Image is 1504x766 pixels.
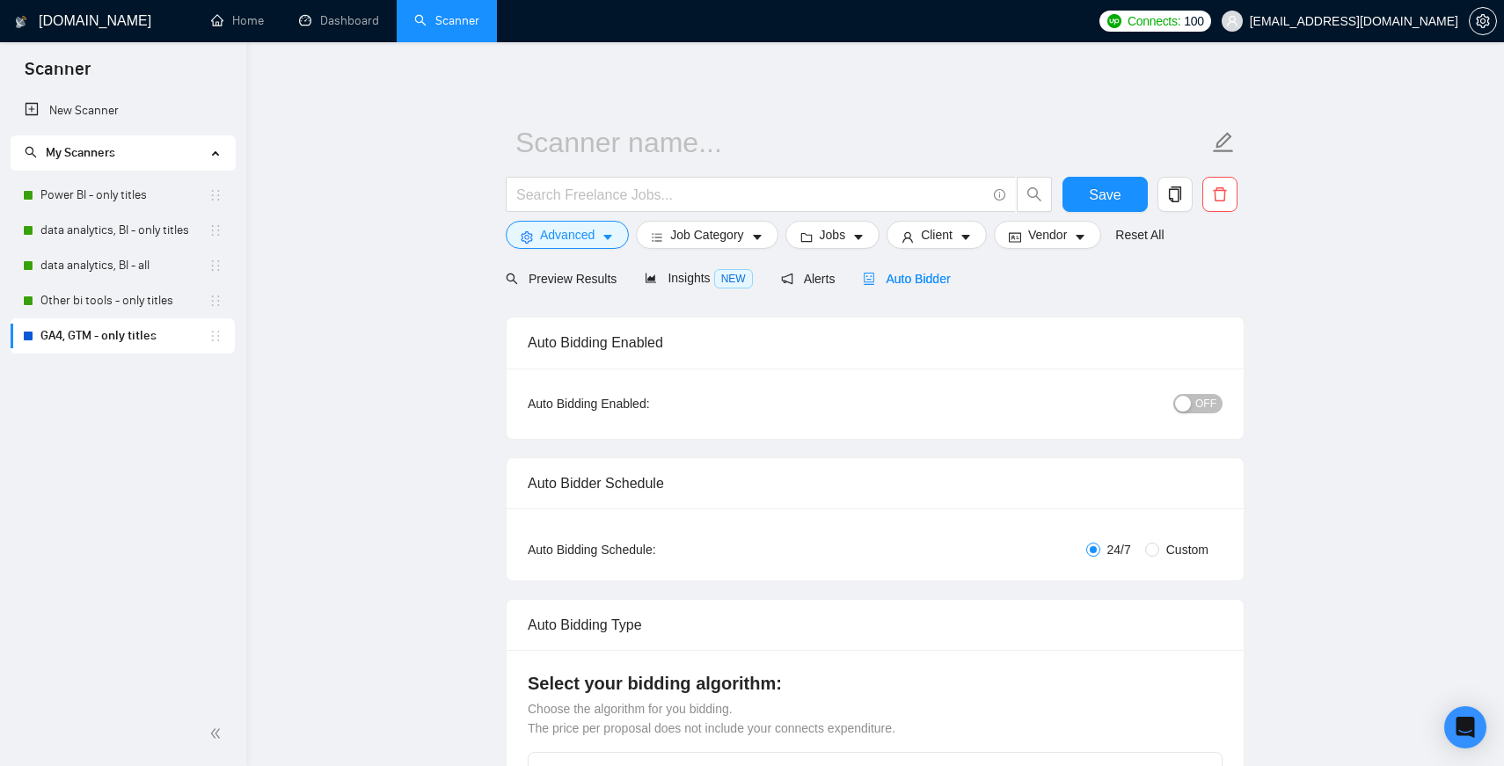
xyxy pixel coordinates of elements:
span: area-chart [645,272,657,284]
span: caret-down [602,230,614,244]
span: Advanced [540,225,595,244]
h4: Select your bidding algorithm: [528,671,1223,696]
span: Preview Results [506,272,617,286]
span: copy [1158,186,1192,202]
li: New Scanner [11,93,235,128]
a: searchScanner [414,13,479,28]
a: New Scanner [25,93,221,128]
span: search [1018,186,1051,202]
div: Auto Bidding Enabled: [528,394,759,413]
span: holder [208,329,223,343]
span: 24/7 [1100,540,1138,559]
span: OFF [1195,394,1216,413]
button: search [1017,177,1052,212]
div: Auto Bidding Type [528,600,1223,650]
button: folderJobscaret-down [785,221,880,249]
img: logo [15,8,27,36]
span: setting [1470,14,1496,28]
a: Power BI - only titles [40,178,208,213]
span: folder [800,230,813,244]
a: homeHome [211,13,264,28]
div: Open Intercom Messenger [1444,706,1486,748]
button: settingAdvancedcaret-down [506,221,629,249]
li: Other bi tools - only titles [11,283,235,318]
span: caret-down [960,230,972,244]
a: Other bi tools - only titles [40,283,208,318]
li: data analytics, BI - only titles [11,213,235,248]
li: data analytics, BI - all [11,248,235,283]
span: My Scanners [25,145,115,160]
span: robot [863,273,875,285]
button: barsJob Categorycaret-down [636,221,778,249]
span: Save [1089,184,1121,206]
span: Connects: [1128,11,1180,31]
a: setting [1469,14,1497,28]
span: holder [208,259,223,273]
button: copy [1157,177,1193,212]
input: Search Freelance Jobs... [516,184,986,206]
button: Save [1062,177,1148,212]
span: holder [208,223,223,237]
div: Auto Bidder Schedule [528,458,1223,508]
input: Scanner name... [515,120,1208,164]
span: 100 [1184,11,1203,31]
span: Auto Bidder [863,272,950,286]
span: edit [1212,131,1235,154]
span: delete [1203,186,1237,202]
div: Auto Bidding Enabled [528,317,1223,368]
span: Alerts [781,272,836,286]
a: Reset All [1115,225,1164,244]
span: Vendor [1028,225,1067,244]
a: data analytics, BI - all [40,248,208,283]
a: GA4, GTM - only titles [40,318,208,354]
span: holder [208,294,223,308]
span: user [902,230,914,244]
span: bars [651,230,663,244]
span: Custom [1159,540,1216,559]
button: userClientcaret-down [887,221,987,249]
span: caret-down [1074,230,1086,244]
a: dashboardDashboard [299,13,379,28]
span: Job Category [670,225,743,244]
span: caret-down [852,230,865,244]
span: info-circle [994,189,1005,201]
button: setting [1469,7,1497,35]
a: data analytics, BI - only titles [40,213,208,248]
span: idcard [1009,230,1021,244]
span: Scanner [11,56,105,93]
span: setting [521,230,533,244]
li: Power BI - only titles [11,178,235,213]
span: Client [921,225,953,244]
li: GA4, GTM - only titles [11,318,235,354]
span: holder [208,188,223,202]
span: NEW [714,269,753,288]
span: Jobs [820,225,846,244]
span: search [506,273,518,285]
img: upwork-logo.png [1107,14,1121,28]
button: delete [1202,177,1238,212]
span: Insights [645,271,752,285]
div: Auto Bidding Schedule: [528,540,759,559]
span: user [1226,15,1238,27]
span: Choose the algorithm for you bidding. The price per proposal does not include your connects expen... [528,702,895,735]
span: My Scanners [46,145,115,160]
span: caret-down [751,230,763,244]
button: idcardVendorcaret-down [994,221,1101,249]
span: notification [781,273,793,285]
span: search [25,146,37,158]
span: double-left [209,725,227,742]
